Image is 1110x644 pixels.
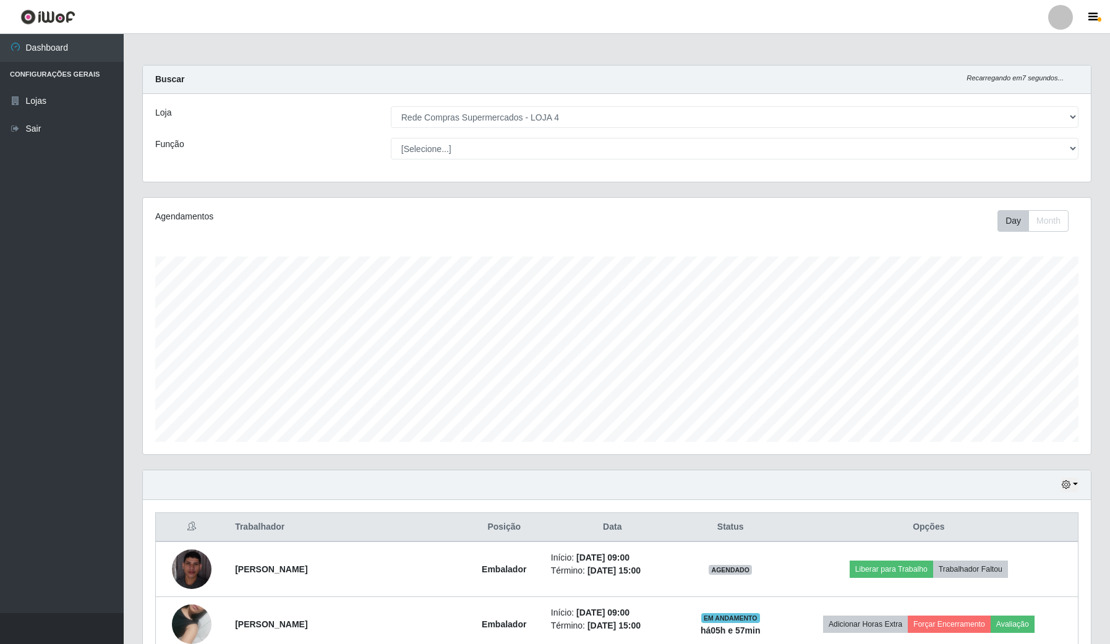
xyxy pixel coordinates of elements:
time: [DATE] 09:00 [576,608,630,617]
img: CoreUI Logo [20,9,75,25]
div: Agendamentos [155,210,529,223]
strong: [PERSON_NAME] [235,619,307,629]
button: Liberar para Trabalho [850,561,933,578]
button: Avaliação [991,616,1035,633]
strong: há 05 h e 57 min [701,625,761,635]
label: Loja [155,106,171,119]
span: EM ANDAMENTO [701,613,760,623]
strong: Embalador [482,619,526,629]
div: First group [997,210,1069,232]
th: Status [681,513,780,542]
button: Adicionar Horas Extra [823,616,908,633]
div: Toolbar with button groups [997,210,1078,232]
time: [DATE] 15:00 [587,566,641,575]
button: Trabalhador Faltou [933,561,1008,578]
li: Início: [551,606,674,619]
button: Forçar Encerramento [908,616,991,633]
span: AGENDADO [709,565,752,575]
li: Término: [551,619,674,632]
time: [DATE] 09:00 [576,553,630,562]
th: Data [544,513,681,542]
li: Término: [551,564,674,577]
strong: [PERSON_NAME] [235,564,307,574]
label: Função [155,138,184,151]
th: Trabalhador [228,513,465,542]
th: Posição [465,513,544,542]
button: Month [1028,210,1069,232]
time: [DATE] 15:00 [587,621,641,630]
i: Recarregando em 7 segundos... [967,74,1064,82]
button: Day [997,210,1029,232]
img: 1692486296584.jpeg [172,549,211,589]
strong: Buscar [155,74,184,84]
th: Opções [780,513,1078,542]
li: Início: [551,551,674,564]
strong: Embalador [482,564,526,574]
